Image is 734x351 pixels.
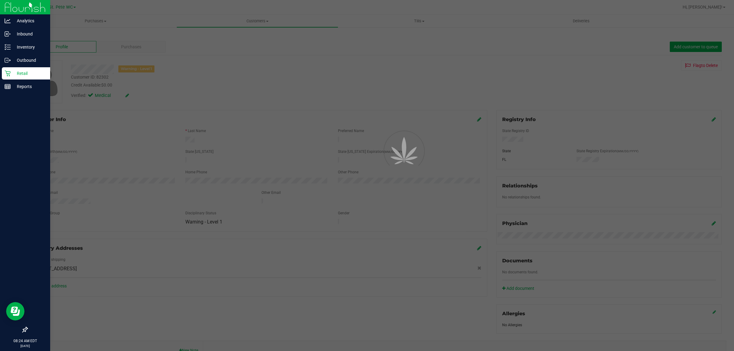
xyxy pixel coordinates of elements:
inline-svg: Analytics [5,18,11,24]
inline-svg: Outbound [5,57,11,63]
inline-svg: Inbound [5,31,11,37]
p: Retail [11,70,47,77]
iframe: Resource center [6,302,24,320]
p: Inbound [11,30,47,38]
inline-svg: Retail [5,70,11,76]
p: Analytics [11,17,47,24]
p: Inventory [11,43,47,51]
p: Outbound [11,57,47,64]
p: 08:24 AM EDT [3,338,47,344]
p: [DATE] [3,344,47,348]
inline-svg: Inventory [5,44,11,50]
p: Reports [11,83,47,90]
inline-svg: Reports [5,83,11,90]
